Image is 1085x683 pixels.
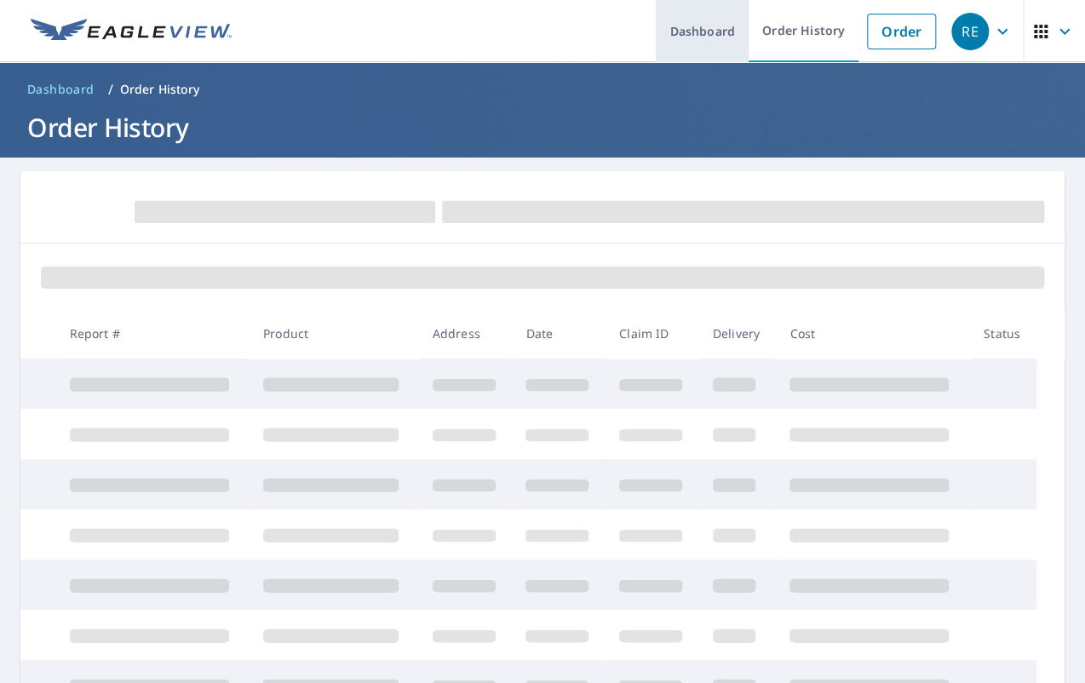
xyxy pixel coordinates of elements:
[56,308,250,359] th: Report #
[108,79,113,100] li: /
[699,308,777,359] th: Delivery
[31,19,232,44] img: EV Logo
[512,308,606,359] th: Date
[20,76,1065,103] nav: breadcrumb
[250,308,419,359] th: Product
[951,13,989,50] div: RE
[970,308,1036,359] th: Status
[867,14,936,49] a: Order
[27,81,95,98] span: Dashboard
[20,110,1065,145] h1: Order History
[419,308,513,359] th: Address
[776,308,970,359] th: Cost
[20,76,101,103] a: Dashboard
[606,308,699,359] th: Claim ID
[120,81,200,98] p: Order History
